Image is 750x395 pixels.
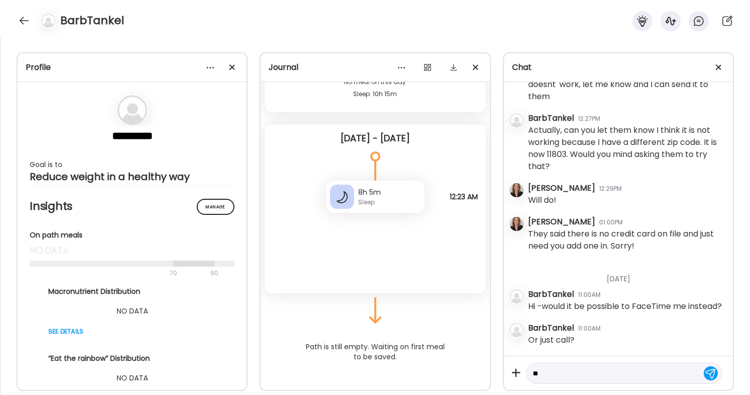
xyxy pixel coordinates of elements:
div: [DATE] [528,262,725,288]
div: 12:27PM [578,114,600,123]
div: Or just call? [528,334,574,346]
img: bg-avatar-default.svg [41,14,55,28]
div: “Eat the rainbow” Distribution [48,353,216,364]
span: 12:23 AM [450,192,478,201]
img: avatars%2FOBFS3SlkXLf3tw0VcKDc4a7uuG83 [510,183,524,197]
div: No meal on this day Sleep: 10h 15m [273,76,477,100]
div: BarbTankel [528,112,574,124]
img: bg-avatar-default.svg [510,289,524,303]
div: Will do! [528,194,556,206]
div: 11:00AM [578,324,601,333]
div: Actually, can you let them know I think it is not working because I have a different zip code. It... [528,124,725,173]
div: 12:29PM [599,184,622,193]
div: Reduce weight in a healthy way [30,171,234,183]
div: 8h 5m [358,187,421,198]
div: Journal [269,61,481,73]
div: 70 [30,267,207,279]
div: BarbTankel [528,288,574,300]
div: [PERSON_NAME] [528,216,595,228]
h4: BarbTankel [60,13,124,29]
div: Macronutrient Distribution [48,286,216,297]
div: Profile [26,61,238,73]
div: They said there is no credit card on file and just need you add one in. Sorry! [528,228,725,252]
div: NO DATA [48,372,216,384]
div: 90 [209,267,219,279]
div: Manage [197,199,234,215]
div: [PERSON_NAME] [528,182,595,194]
div: Chat [512,61,725,73]
div: BarbTankel [528,322,574,334]
div: no data [30,245,234,257]
div: On path meals [30,230,234,241]
div: 01:00PM [599,218,623,227]
div: Path is still empty. Waiting on first meal to be saved. [295,338,456,366]
div: 11:00AM [578,290,601,299]
div: It's best to do it through the payment link-if that doesnt' work, let me know and I can send it t... [528,66,725,103]
div: Hi -would it be possible to FaceTime me instead? [528,300,722,312]
div: Goal is to [30,159,234,171]
img: bg-avatar-default.svg [510,323,524,337]
img: avatars%2FOBFS3SlkXLf3tw0VcKDc4a7uuG83 [510,217,524,231]
h2: Insights [30,199,234,214]
div: NO DATA [48,305,216,317]
img: bg-avatar-default.svg [117,95,147,125]
div: Sleep [358,198,421,207]
div: [DATE] - [DATE] [273,132,477,144]
img: bg-avatar-default.svg [510,113,524,127]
